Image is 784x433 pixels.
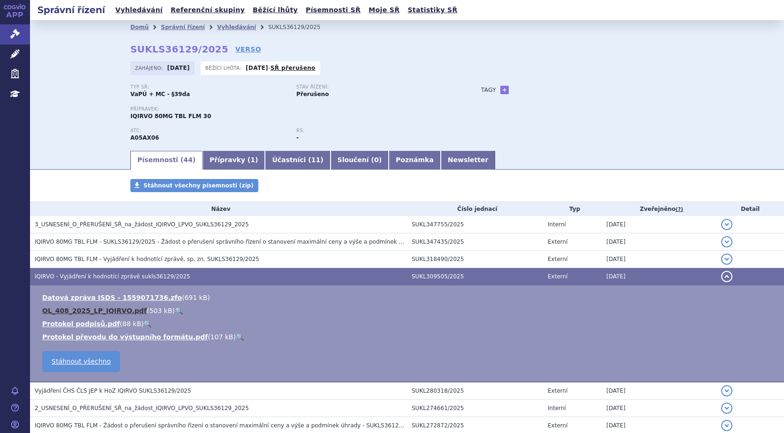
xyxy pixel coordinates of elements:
th: Typ [543,202,602,216]
p: Stav řízení: [296,84,453,90]
li: ( ) [42,319,775,328]
p: ATC: [130,128,287,134]
span: IQIRVO 80MG TBL FLM - Žádost o přerušení správního řízení o stanovení maximální ceny a výše a pod... [35,422,419,429]
td: [DATE] [602,382,716,400]
a: Poznámka [389,151,441,170]
a: Vyhledávání [113,4,166,16]
abbr: (?) [676,206,683,213]
button: detail [721,236,732,247]
button: detail [721,219,732,230]
p: RS: [296,128,453,134]
strong: SUKLS36129/2025 [130,44,228,55]
strong: ELAFIBRANOR [130,134,159,141]
button: detail [721,271,732,282]
li: ( ) [42,332,775,342]
span: Interní [548,405,566,411]
span: Vyjádření ČHS ČLS JEP k HoZ IQIRVO SUKLS36129/2025 [35,388,191,394]
a: Běžící lhůty [250,4,301,16]
strong: [DATE] [246,65,268,71]
button: detail [721,254,732,265]
a: Vyhledávání [217,24,256,30]
a: Referenční skupiny [168,4,248,16]
a: Písemnosti SŘ [303,4,363,16]
strong: [DATE] [167,65,190,71]
strong: - [296,134,299,141]
span: Externí [548,422,567,429]
li: SUKLS36129/2025 [268,20,332,34]
span: Interní [548,221,566,228]
span: Stáhnout všechny písemnosti (zip) [143,182,254,189]
a: 🔍 [236,333,244,341]
td: SUKL318490/2025 [407,251,543,268]
button: detail [721,420,732,431]
a: Stáhnout všechno [42,351,120,372]
th: Číslo jednací [407,202,543,216]
a: Správní řízení [161,24,205,30]
span: Běžící lhůta: [205,64,243,72]
span: 107 kB [211,333,234,341]
span: Externí [548,256,567,262]
a: Protokol převodu do výstupního formátu.pdf [42,333,208,341]
h2: Správní řízení [30,3,113,16]
span: IQIRVO - Vyjádření k hodnotící zprávě sukls36129/2025 [35,273,190,280]
th: Zveřejněno [602,202,716,216]
td: SUKL274661/2025 [407,400,543,417]
td: SUKL309505/2025 [407,268,543,285]
a: SŘ přerušeno [271,65,316,71]
a: OL_408_2025_LP_IQIRVO.pdf [42,307,147,314]
td: [DATE] [602,216,716,233]
span: Externí [548,273,567,280]
button: detail [721,403,732,414]
span: 88 kB [122,320,141,328]
a: Datová zpráva ISDS - 1559071736.zfo [42,294,182,301]
td: [DATE] [602,268,716,285]
td: SUKL347435/2025 [407,233,543,251]
span: Externí [548,388,567,394]
span: 2_USNESENÍ_O_PŘERUŠENÍ_SŘ_na_žádost_IQIRVO_LPVO_SUKLS36129_2025 [35,405,249,411]
a: Moje SŘ [366,4,402,16]
a: 🔍 [175,307,183,314]
th: Detail [716,202,784,216]
a: + [500,86,509,94]
span: IQIRVO 80MG TBL FLM - Vyjádření k hodnotící zprávě, sp. zn. SUKLS36129/2025 [35,256,259,262]
span: 44 [183,156,192,164]
button: detail [721,385,732,396]
a: Sloučení (0) [331,151,389,170]
span: IQIRVO 80MG TBL FLM 30 [130,113,211,119]
a: Přípravky (1) [203,151,265,170]
span: 3_USNESENÍ_O_PŘERUŠENÍ_SŘ_na_žádost_IQIRVO_LPVO_SUKLS36129_2025 [35,221,249,228]
a: Protokol podpisů.pdf [42,320,120,328]
span: 0 [374,156,379,164]
span: IQIRVO 80MG TBL FLM - SUKLS36129/2025 - Žádost o přerušení správního řízení o stanovení maximální... [35,239,419,245]
a: 🔍 [143,320,151,328]
a: Stáhnout všechny písemnosti (zip) [130,179,258,192]
a: VERSO [235,45,261,54]
span: Zahájeno: [135,64,165,72]
li: ( ) [42,293,775,302]
span: 503 kB [149,307,172,314]
span: Externí [548,239,567,245]
th: Název [30,202,407,216]
p: - [246,64,316,72]
span: 1 [250,156,255,164]
a: Písemnosti (44) [130,151,203,170]
strong: VaPÚ + MC - §39da [130,91,190,97]
td: [DATE] [602,233,716,251]
a: Newsletter [441,151,496,170]
p: Přípravek: [130,106,462,112]
td: SUKL347755/2025 [407,216,543,233]
h3: Tagy [481,84,496,96]
li: ( ) [42,306,775,315]
p: Typ SŘ: [130,84,287,90]
span: 691 kB [184,294,207,301]
td: [DATE] [602,251,716,268]
span: 11 [311,156,320,164]
a: Domů [130,24,149,30]
td: SUKL280318/2025 [407,382,543,400]
a: Statistiky SŘ [405,4,460,16]
a: Účastníci (11) [265,151,330,170]
td: [DATE] [602,400,716,417]
strong: Přerušeno [296,91,329,97]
